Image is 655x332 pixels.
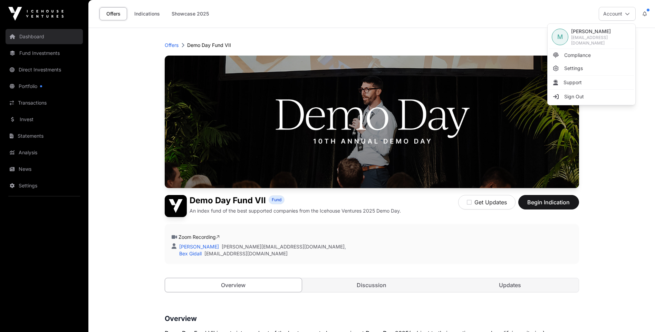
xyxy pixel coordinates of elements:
a: Settings [6,178,83,193]
li: Sign Out [549,90,634,103]
h1: Demo Day Fund VII [190,195,266,206]
button: Begin Indication [518,195,579,209]
span: [EMAIL_ADDRESS][DOMAIN_NAME] [571,35,631,46]
a: Dashboard [6,29,83,44]
a: Offers [165,42,179,49]
a: [PERSON_NAME][EMAIL_ADDRESS][DOMAIN_NAME] [222,243,345,250]
img: Demo Day Fund VII [165,56,579,188]
iframe: Chat Widget [620,299,655,332]
button: Get Updates [458,195,516,209]
li: Support [549,76,634,89]
a: Showcase 2025 [167,7,213,20]
span: [PERSON_NAME] [571,28,631,35]
p: Demo Day Fund VII [187,42,231,49]
button: Account [599,7,636,21]
a: [EMAIL_ADDRESS][DOMAIN_NAME] [204,250,288,257]
a: Statements [6,128,83,144]
a: Transactions [6,95,83,110]
a: Invest [6,112,83,127]
nav: Tabs [165,278,579,292]
h3: Overview [165,313,579,324]
a: Compliance [549,49,634,61]
a: News [6,162,83,177]
img: Demo Day Fund VII [165,195,187,217]
span: M [557,32,563,42]
a: Direct Investments [6,62,83,77]
a: Zoom Recording [179,234,220,240]
a: Settings [549,62,634,75]
a: Bex Gidall [178,251,202,256]
a: Portfolio [6,79,83,94]
span: Fund [272,197,281,203]
span: Begin Indication [527,198,570,206]
a: Analysis [6,145,83,160]
a: Overview [165,278,302,292]
span: Support [564,79,582,86]
a: Fund Investments [6,46,83,61]
a: Begin Indication [518,202,579,209]
img: Icehouse Ventures Logo [8,7,64,21]
div: , [178,243,346,250]
a: [PERSON_NAME] [178,244,219,250]
a: Updates [442,278,579,292]
span: Settings [564,65,583,72]
a: Discussion [303,278,440,292]
span: Compliance [564,52,591,59]
a: Offers [99,7,127,20]
span: Sign Out [564,93,584,100]
p: An index fund of the best supported companies from the Icehouse Ventures 2025 Demo Day. [190,207,401,214]
a: Indications [130,7,164,20]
